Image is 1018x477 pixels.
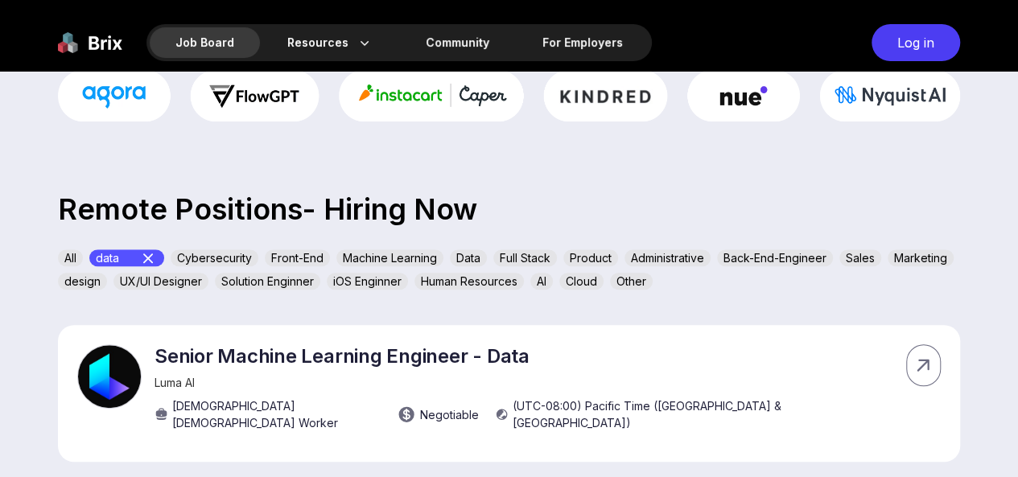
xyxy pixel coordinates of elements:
span: (UTC-08:00) Pacific Time ([GEOGRAPHIC_DATA] & [GEOGRAPHIC_DATA]) [513,397,791,431]
div: Human Resources [414,273,524,290]
div: Job Board [150,27,260,58]
span: Negotiable [420,406,479,423]
span: [DEMOGRAPHIC_DATA] [DEMOGRAPHIC_DATA] Worker [172,397,381,431]
div: Marketing [888,249,954,266]
div: AI [530,273,553,290]
div: Cloud [559,273,604,290]
div: Back-End-Engineer [717,249,833,266]
div: design [58,273,107,290]
div: Solution Enginner [215,273,320,290]
div: Resources [262,27,398,58]
div: Sales [839,249,881,266]
a: For Employers [517,27,649,58]
div: All [58,249,83,266]
div: Machine Learning [336,249,443,266]
div: Full Stack [493,249,557,266]
a: Community [400,27,515,58]
span: Luma AI [155,376,195,389]
div: Front-End [265,249,330,266]
div: Log in [872,24,960,61]
div: Product [563,249,618,266]
a: Log in [863,24,960,61]
div: iOS Enginner [327,273,408,290]
div: Data [450,249,487,266]
p: Senior Machine Learning Engineer - Data [155,344,791,368]
div: data [89,249,164,266]
div: Other [610,273,653,290]
div: Administrative [624,249,711,266]
div: UX/UI Designer [113,273,208,290]
div: Cybersecurity [171,249,258,266]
